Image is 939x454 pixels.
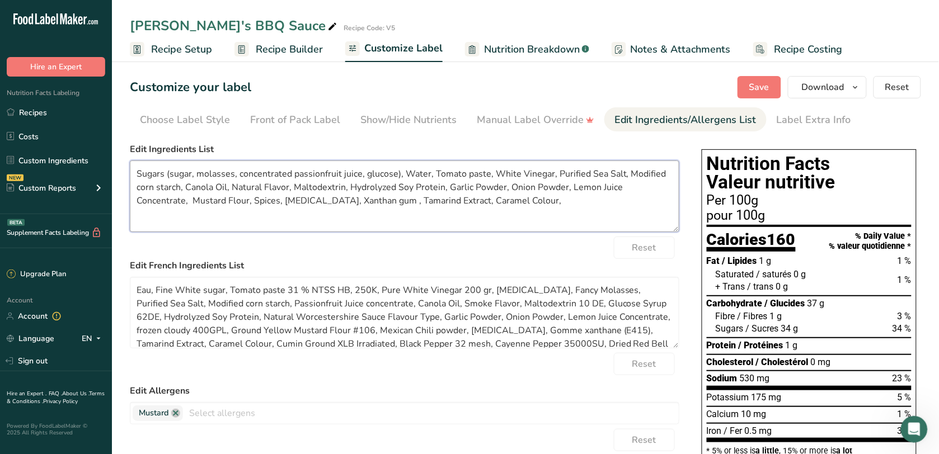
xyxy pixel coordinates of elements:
[7,219,25,226] div: BETA
[707,298,763,309] span: Carbohydrate
[7,182,76,194] div: Custom Reports
[898,275,912,285] span: 1 %
[7,329,54,348] a: Language
[811,357,831,367] span: 0 mg
[776,281,788,292] span: 0 g
[707,231,796,252] div: Calories
[130,259,679,272] label: Edit French Ingredients List
[130,37,212,62] a: Recipe Setup
[716,281,745,292] span: + Trans
[49,390,62,398] a: FAQ .
[632,433,656,447] span: Reset
[829,231,912,251] div: % Daily Value * % valeur quotidienne *
[765,298,805,309] span: / Glucides
[898,409,912,419] span: 1 %
[183,404,679,422] input: Select allergens
[707,194,912,207] div: Per 100g
[612,37,731,62] a: Notes & Attachments
[898,392,912,403] span: 5 %
[7,390,46,398] a: Hire an Expert .
[614,429,675,451] button: Reset
[724,425,743,436] span: / Fer
[739,340,783,351] span: / Protéines
[893,323,912,334] span: 34 %
[707,425,722,436] span: Iron
[465,37,589,62] a: Nutrition Breakdown
[781,323,799,334] span: 34 g
[756,357,809,367] span: / Cholestérol
[43,398,78,405] a: Privacy Policy
[364,41,443,56] span: Customize Label
[139,407,169,419] span: Mustard
[722,256,757,266] span: / Lipides
[632,241,656,254] span: Reset
[707,209,912,223] div: pour 100g
[774,42,843,57] span: Recipe Costing
[631,42,731,57] span: Notes & Attachments
[885,81,909,94] span: Reset
[614,237,675,259] button: Reset
[707,409,739,419] span: Calcium
[360,112,457,127] div: Show/Hide Nutrients
[130,384,679,398] label: Edit Allergens
[7,174,24,181] div: NEW
[901,416,928,443] iframe: Intercom live chat
[7,390,105,405] a: Terms & Conditions .
[707,373,738,384] span: Sodium
[7,57,105,77] button: Hire an Expert
[752,392,782,403] span: 175 mg
[777,112,851,127] div: Label Extra Info
[344,23,395,33] div: Recipe Code: V5
[130,78,251,97] h1: Customize your label
[757,269,792,280] span: / saturés
[345,36,443,63] a: Customize Label
[741,409,767,419] span: 10 mg
[484,42,580,57] span: Nutrition Breakdown
[130,16,339,36] div: [PERSON_NAME]'s BBQ Sauce
[477,112,594,127] div: Manual Label Override
[738,76,781,98] button: Save
[614,112,757,127] div: Edit Ingredients/Allergens List
[898,311,912,321] span: 3 %
[256,42,323,57] span: Recipe Builder
[62,390,89,398] a: About Us .
[893,373,912,384] span: 23 %
[898,425,912,436] span: 3 %
[716,323,744,334] span: Sugars
[738,311,768,321] span: / Fibres
[250,112,340,127] div: Front of Pack Label
[740,373,770,384] span: 530 mg
[707,340,736,351] span: Protein
[767,230,796,249] span: 160
[7,423,105,436] div: Powered By FoodLabelMaker © 2025 All Rights Reserved
[707,154,912,192] h1: Nutrition Facts Valeur nutritive
[759,256,772,266] span: 1 g
[788,76,867,98] button: Download
[807,298,825,309] span: 37 g
[745,425,772,436] span: 0.5 mg
[7,269,66,280] div: Upgrade Plan
[140,112,230,127] div: Choose Label Style
[707,392,749,403] span: Potassium
[716,269,754,280] span: Saturated
[770,311,782,321] span: 1 g
[786,340,798,351] span: 1 g
[898,256,912,266] span: 1 %
[707,256,720,266] span: Fat
[874,76,921,98] button: Reset
[234,37,323,62] a: Recipe Builder
[614,353,675,375] button: Reset
[151,42,212,57] span: Recipe Setup
[632,357,656,371] span: Reset
[802,81,844,94] span: Download
[82,332,105,346] div: EN
[130,143,679,156] label: Edit Ingredients List
[748,281,774,292] span: / trans
[753,37,843,62] a: Recipe Costing
[716,311,735,321] span: Fibre
[707,357,754,367] span: Cholesterol
[749,81,769,94] span: Save
[746,323,779,334] span: / Sucres
[794,269,806,280] span: 0 g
